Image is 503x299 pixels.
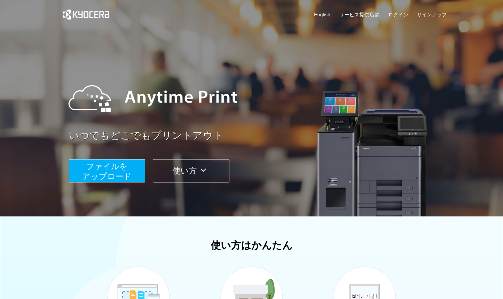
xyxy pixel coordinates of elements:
[388,11,408,18] a: ログイン
[339,11,379,18] a: サービス提供店舗
[69,129,451,143] a: いつでもどこでもプリントアウト
[153,159,229,182] button: 使い方
[82,162,132,181] span: ファイルを ​​アップロード
[69,159,145,182] button: ファイルを​​アップロード
[417,11,447,18] a: サインアップ
[314,11,330,18] a: English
